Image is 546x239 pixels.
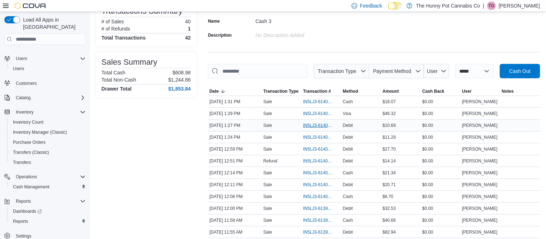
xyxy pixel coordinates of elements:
p: $608.98 [172,70,191,75]
span: [PERSON_NAME] [462,194,498,199]
button: Users [7,64,89,74]
a: Dashboards [10,207,45,216]
span: $18.07 [383,99,396,105]
p: Sale [263,99,272,105]
a: Users [10,64,27,73]
div: $0.00 [421,192,461,201]
div: $0.00 [421,121,461,130]
span: IN5LJ3-6139954 [303,229,333,235]
button: Amount [381,87,421,96]
div: $0.00 [421,157,461,165]
div: [DATE] 12:59 PM [208,145,262,153]
span: IN5LJ3-6140699 [303,134,333,140]
span: Debit [343,146,353,152]
button: Transaction Type [262,87,302,96]
div: [DATE] 1:27 PM [208,121,262,130]
p: Sale [263,194,272,199]
span: $21.34 [383,170,396,176]
h4: Drawer Total [101,86,132,92]
span: Cash Out [509,68,531,75]
a: Inventory Manager (Classic) [10,128,70,137]
div: Tania Gonzalez [487,1,496,10]
span: $14.14 [383,158,396,164]
label: Name [208,18,220,24]
div: $0.00 [421,228,461,236]
span: Inventory Manager (Classic) [13,129,67,135]
button: Cash Out [500,64,540,78]
span: IN5LJ3-6140500 [303,146,333,152]
span: TG [489,1,495,10]
span: Catalog [16,95,31,101]
div: Cash 3 [256,15,352,24]
span: $10.69 [383,123,396,128]
button: IN5LJ3-6140427 [303,157,340,165]
span: Cash Back [423,88,445,94]
div: [DATE] 12:06 PM [208,192,262,201]
span: Customers [16,81,37,86]
h3: Sales Summary [101,58,157,66]
span: Transfers [10,158,86,167]
span: Inventory Count [10,118,86,127]
div: No Description added [256,29,352,38]
span: [PERSON_NAME] [462,229,498,235]
div: $0.00 [421,145,461,153]
button: Cash Management [7,182,89,192]
span: $82.94 [383,229,396,235]
span: Inventory [16,109,33,115]
h4: 42 [185,35,191,41]
a: Reports [10,217,31,226]
span: IN5LJ3-6139978 [303,217,333,223]
p: Refund [263,158,277,164]
span: Inventory Count [13,119,44,125]
button: Inventory [13,108,36,116]
button: Reports [7,216,89,226]
span: Feedback [360,2,382,9]
span: Dashboards [10,207,86,216]
span: User [462,88,472,94]
p: Sale [263,206,272,211]
span: $20.71 [383,182,396,188]
span: Amount [383,88,399,94]
p: 1 [188,26,191,32]
span: IN5LJ3-6140041 [303,194,333,199]
a: Transfers (Classic) [10,148,52,157]
span: IN5LJ3-6140744 [303,99,333,105]
button: Inventory Manager (Classic) [7,127,89,137]
span: Transaction Type [263,88,299,94]
button: IN5LJ3-6140731 [303,109,340,118]
div: [DATE] 1:29 PM [208,109,262,118]
span: Transaction # [303,88,331,94]
span: Dashboards [13,208,42,214]
span: Users [16,56,27,61]
div: [DATE] 12:51 PM [208,157,262,165]
div: $0.00 [421,169,461,177]
span: IN5LJ3-6140427 [303,158,333,164]
a: Inventory Count [10,118,46,127]
h6: # of Sales [101,19,124,24]
button: Operations [13,173,40,181]
span: $32.53 [383,206,396,211]
p: Sale [263,146,272,152]
p: Sale [263,182,272,188]
span: Purchase Orders [13,139,46,145]
a: Customers [13,79,40,88]
span: IN5LJ3-6140093 [303,182,333,188]
div: [DATE] 1:24 PM [208,133,262,142]
span: $6.70 [383,194,393,199]
a: Purchase Orders [10,138,49,147]
label: Description [208,32,232,38]
p: Sale [263,123,272,128]
p: 40 [185,19,191,24]
a: Cash Management [10,183,52,191]
input: Dark Mode [388,2,403,10]
div: [DATE] 11:55 AM [208,228,262,236]
span: Debit [343,123,353,128]
button: IN5LJ3-6139978 [303,216,340,225]
span: $11.29 [383,134,396,140]
span: [PERSON_NAME] [462,182,498,188]
span: IN5LJ3-6140719 [303,123,333,128]
span: Debit [343,229,353,235]
button: User [461,87,500,96]
p: $1,244.86 [168,77,191,83]
span: Cash Management [10,183,86,191]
